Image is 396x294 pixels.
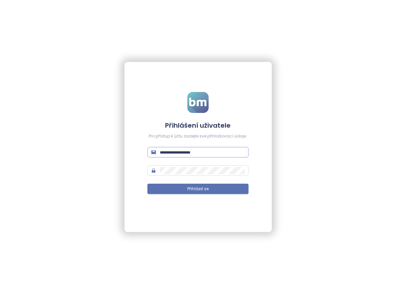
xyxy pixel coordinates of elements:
h4: Přihlášení uživatele [147,121,248,130]
img: logo [187,92,209,113]
span: mail [151,150,156,155]
button: Přihlásit se [147,184,248,194]
span: Přihlásit se [187,186,209,192]
span: lock [151,168,156,173]
div: Pro přístup k účtu zadejte své přihlašovací údaje. [147,133,248,139]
